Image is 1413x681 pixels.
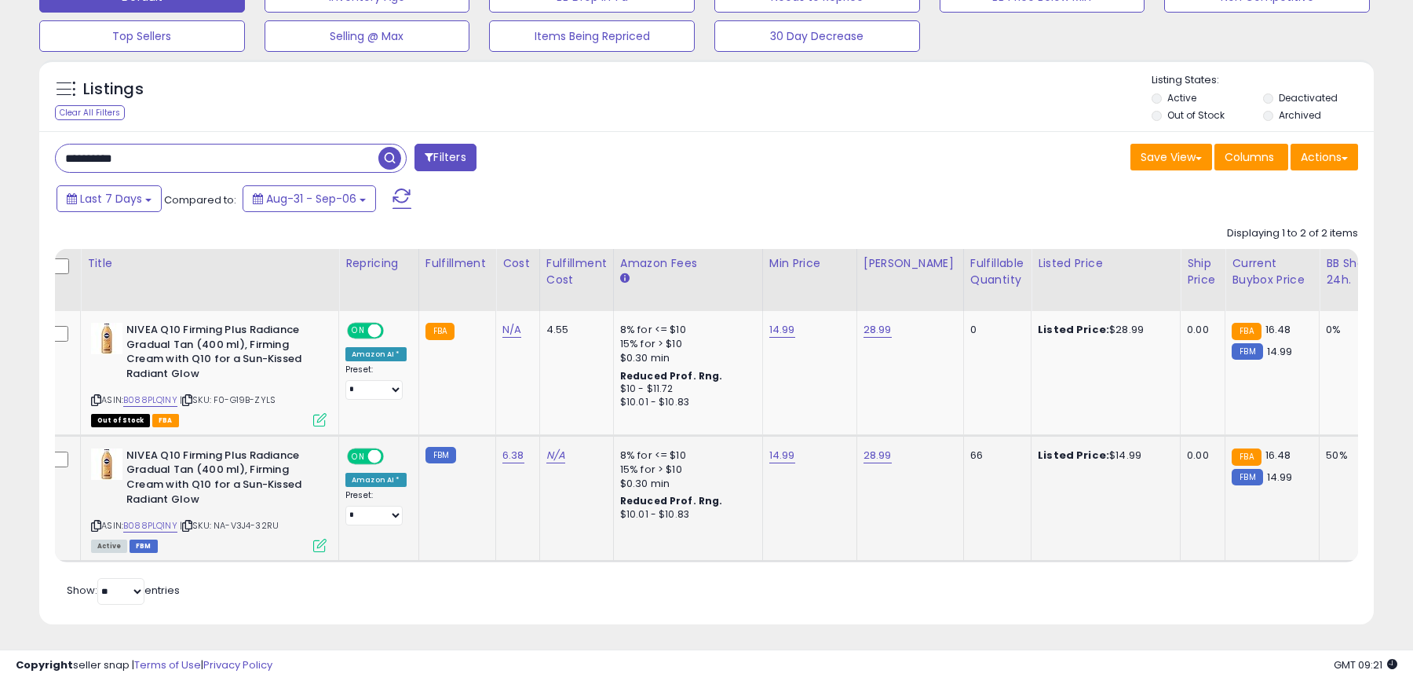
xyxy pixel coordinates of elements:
div: Title [87,255,332,272]
a: Privacy Policy [203,657,272,672]
b: Reduced Prof. Rng. [620,494,723,507]
small: FBM [1232,343,1262,360]
div: Amazon AI * [345,347,407,361]
span: 14.99 [1267,470,1293,485]
div: 8% for <= $10 [620,323,750,337]
button: Columns [1214,144,1288,170]
span: All listings that are currently out of stock and unavailable for purchase on Amazon [91,414,150,427]
small: Amazon Fees. [620,272,630,286]
div: Cost [502,255,533,272]
div: $0.30 min [620,351,750,365]
span: FBM [130,540,158,553]
span: ON [349,324,368,338]
button: Filters [414,144,476,171]
div: 50% [1326,449,1378,463]
h5: Listings [83,79,144,101]
b: Reduced Prof. Rng. [620,369,723,383]
button: 30 Day Decrease [714,20,920,52]
span: | SKU: NA-V3J4-32RU [180,519,279,532]
div: $0.30 min [620,477,750,491]
div: Clear All Filters [55,105,125,120]
span: Show: entries [67,583,180,598]
button: Top Sellers [39,20,245,52]
a: N/A [502,322,521,338]
a: 28.99 [863,322,892,338]
small: FBM [425,447,456,463]
button: Last 7 Days [57,185,162,212]
div: $10.01 - $10.83 [620,396,750,409]
div: Listed Price [1038,255,1174,272]
span: Last 7 Days [80,191,142,207]
span: Compared to: [164,192,236,207]
span: | SKU: F0-G19B-ZYLS [180,394,276,406]
div: 8% for <= $10 [620,449,750,463]
button: Save View [1130,144,1212,170]
a: N/A [546,448,565,463]
div: Amazon Fees [620,255,756,272]
span: 14.99 [1267,344,1293,359]
div: 0 [970,323,1019,337]
div: Fulfillment [425,255,489,272]
strong: Copyright [16,657,73,672]
span: 2025-09-15 09:21 GMT [1334,657,1397,672]
div: Fulfillment Cost [546,255,607,288]
div: $28.99 [1038,323,1168,337]
span: 16.48 [1265,448,1291,463]
div: Displaying 1 to 2 of 2 items [1227,226,1358,241]
div: 0.00 [1187,323,1213,337]
small: FBA [1232,323,1261,340]
small: FBM [1232,469,1262,485]
div: Repricing [345,255,412,272]
div: 66 [970,449,1019,463]
div: Current Buybox Price [1232,255,1313,288]
label: Active [1167,91,1196,104]
span: Aug-31 - Sep-06 [266,191,356,207]
span: FBA [152,414,179,427]
div: Min Price [769,255,850,272]
div: 4.55 [546,323,601,337]
div: Amazon AI * [345,473,407,487]
label: Deactivated [1279,91,1338,104]
div: seller snap | | [16,658,272,673]
div: Ship Price [1187,255,1218,288]
button: Selling @ Max [265,20,470,52]
label: Archived [1279,108,1321,122]
small: FBA [1232,449,1261,466]
span: OFF [382,449,407,463]
a: 28.99 [863,448,892,463]
div: $14.99 [1038,449,1168,463]
div: $10.01 - $10.83 [620,508,750,522]
div: Fulfillable Quantity [970,255,1024,288]
div: $10 - $11.72 [620,383,750,396]
button: Actions [1291,144,1358,170]
a: B088PLQ1NY [123,519,177,533]
div: ASIN: [91,323,327,425]
a: 14.99 [769,322,795,338]
span: OFF [382,324,407,338]
div: 0.00 [1187,449,1213,463]
div: 15% for > $10 [620,337,750,351]
label: Out of Stock [1167,108,1225,122]
div: BB Share 24h. [1326,255,1383,288]
button: Items Being Repriced [489,20,695,52]
div: Preset: [345,364,407,400]
small: FBA [425,323,455,340]
div: Preset: [345,490,407,525]
a: B088PLQ1NY [123,394,177,407]
b: NIVEA Q10 Firming Plus Radiance Gradual Tan (400 ml), Firming Cream with Q10 for a Sun-Kissed Rad... [126,449,317,511]
button: Aug-31 - Sep-06 [243,185,376,212]
a: 6.38 [502,448,524,463]
p: Listing States: [1152,73,1373,88]
b: Listed Price: [1038,322,1109,337]
a: Terms of Use [134,657,201,672]
div: 15% for > $10 [620,463,750,477]
div: ASIN: [91,449,327,551]
img: 31XDplsjJYL._SL40_.jpg [91,323,122,354]
a: 14.99 [769,448,795,463]
span: Columns [1225,149,1274,165]
span: ON [349,449,368,463]
b: Listed Price: [1038,448,1109,463]
b: NIVEA Q10 Firming Plus Radiance Gradual Tan (400 ml), Firming Cream with Q10 for a Sun-Kissed Rad... [126,323,317,385]
span: All listings currently available for purchase on Amazon [91,540,127,553]
img: 31XDplsjJYL._SL40_.jpg [91,449,122,480]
